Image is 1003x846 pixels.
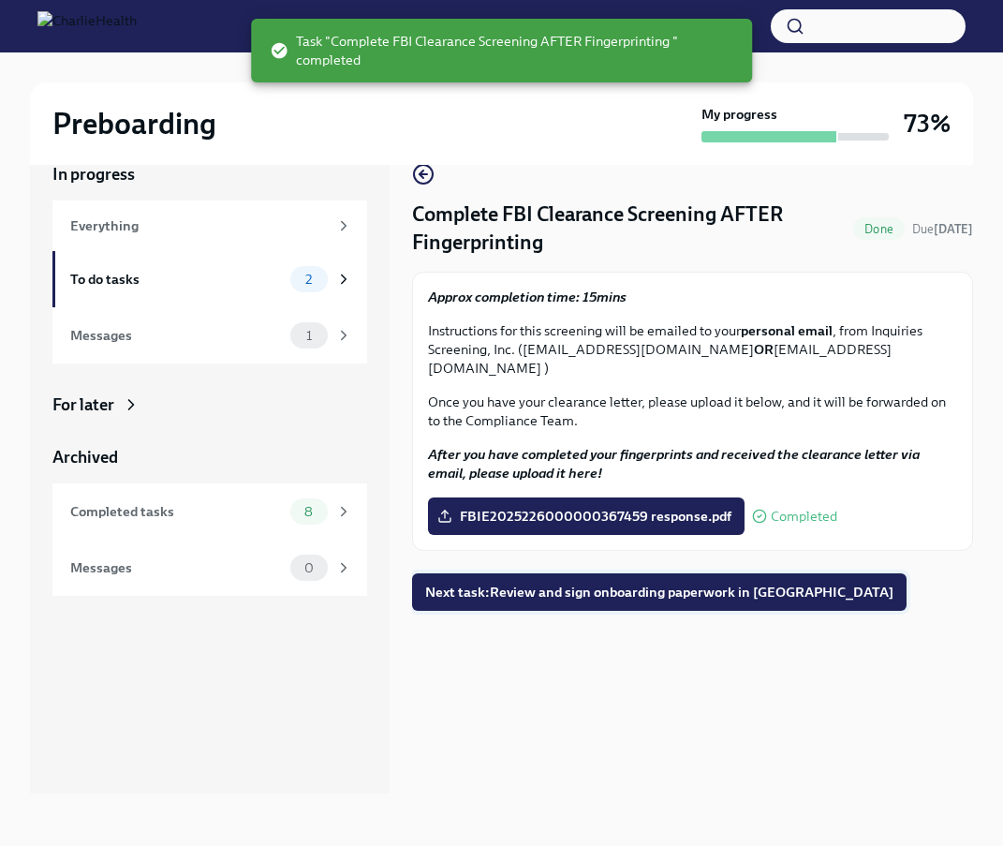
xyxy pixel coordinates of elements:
[701,105,777,124] strong: My progress
[754,341,774,358] strong: OR
[70,269,283,289] div: To do tasks
[52,200,367,251] a: Everything
[741,322,833,339] strong: personal email
[52,483,367,540] a: Completed tasks8
[428,393,957,430] p: Once you have your clearance letter, please upload it below, and it will be forwarded on to the C...
[293,505,324,519] span: 8
[52,105,216,142] h2: Preboarding
[70,501,283,522] div: Completed tasks
[295,329,323,343] span: 1
[428,446,920,482] strong: After you have completed your fingerprints and received the clearance letter via email, please up...
[412,573,907,611] button: Next task:Review and sign onboarding paperwork in [GEOGRAPHIC_DATA]
[37,11,137,41] img: CharlieHealth
[294,273,323,287] span: 2
[270,32,738,69] span: Task "Complete FBI Clearance Screening AFTER Fingerprinting " completed
[52,307,367,364] a: Messages1
[52,446,367,468] a: Archived
[771,510,837,524] span: Completed
[293,561,325,575] span: 0
[52,540,367,596] a: Messages0
[853,222,905,236] span: Done
[52,163,367,186] a: In progress
[428,321,957,378] p: Instructions for this screening will be emailed to your , from Inquiries Screening, Inc. ([EMAIL_...
[52,393,367,416] a: For later
[904,107,951,141] h3: 73%
[70,325,283,346] div: Messages
[412,200,846,257] h4: Complete FBI Clearance Screening AFTER Fingerprinting
[70,557,283,578] div: Messages
[912,220,973,238] span: August 21st, 2025 08:00
[425,583,893,601] span: Next task : Review and sign onboarding paperwork in [GEOGRAPHIC_DATA]
[52,393,114,416] div: For later
[934,222,973,236] strong: [DATE]
[428,497,745,535] label: FBIE2025226000000367459 response.pdf
[912,222,973,236] span: Due
[70,215,328,236] div: Everything
[428,289,627,305] strong: Approx completion time: 15mins
[441,507,731,526] span: FBIE2025226000000367459 response.pdf
[52,251,367,307] a: To do tasks2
